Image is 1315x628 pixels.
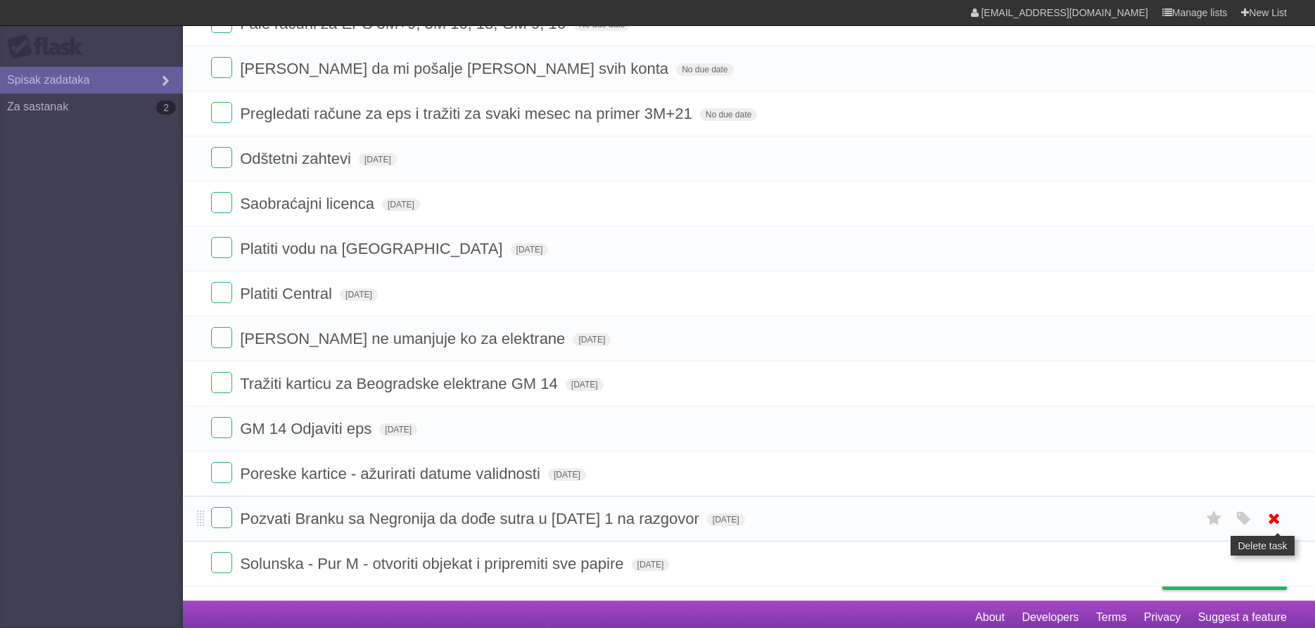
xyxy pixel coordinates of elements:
[7,34,91,60] div: Flask
[1192,565,1280,589] span: Buy me a coffee
[156,101,176,115] b: 2
[676,63,733,76] span: No due date
[707,513,745,526] span: [DATE]
[211,507,232,528] label: Done
[240,375,561,392] span: Tražiti karticu za Beogradske elektrane GM 14
[240,330,568,347] span: [PERSON_NAME] ne umanjuje ko za elektrane
[240,555,627,572] span: Solunska - Pur M - otvoriti objekat i pripremiti sve papire
[211,237,232,258] label: Done
[511,243,549,256] span: [DATE]
[1201,507,1228,530] label: Star task
[211,192,232,213] label: Done
[573,333,611,346] span: [DATE]
[211,147,232,168] label: Done
[700,108,757,121] span: No due date
[211,462,232,483] label: Done
[211,327,232,348] label: Done
[240,195,378,212] span: Saobraćajni licenca
[211,102,232,123] label: Done
[240,105,696,122] span: Pregledati račune za eps i tražiti za svaki mesec na primer 3M+21
[211,372,232,393] label: Done
[548,468,586,481] span: [DATE]
[340,288,378,301] span: [DATE]
[240,285,336,302] span: Platiti Central
[379,423,417,436] span: [DATE]
[211,552,232,573] label: Done
[211,57,232,78] label: Done
[240,510,703,527] span: Pozvati Branku sa Negronija da dođe sutra u [DATE] 1 na razgovor
[382,198,420,211] span: [DATE]
[240,60,672,77] span: [PERSON_NAME] da mi pošalje [PERSON_NAME] svih konta
[240,150,355,167] span: Odštetni zahtevi
[240,240,506,257] span: Platiti vodu na [GEOGRAPHIC_DATA]
[240,465,544,482] span: Poreske kartice - ažurirati datume validnosti
[211,282,232,303] label: Done
[632,558,670,571] span: [DATE]
[359,153,397,166] span: [DATE]
[566,378,604,391] span: [DATE]
[240,420,375,437] span: GM 14 Odjaviti eps
[211,417,232,438] label: Done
